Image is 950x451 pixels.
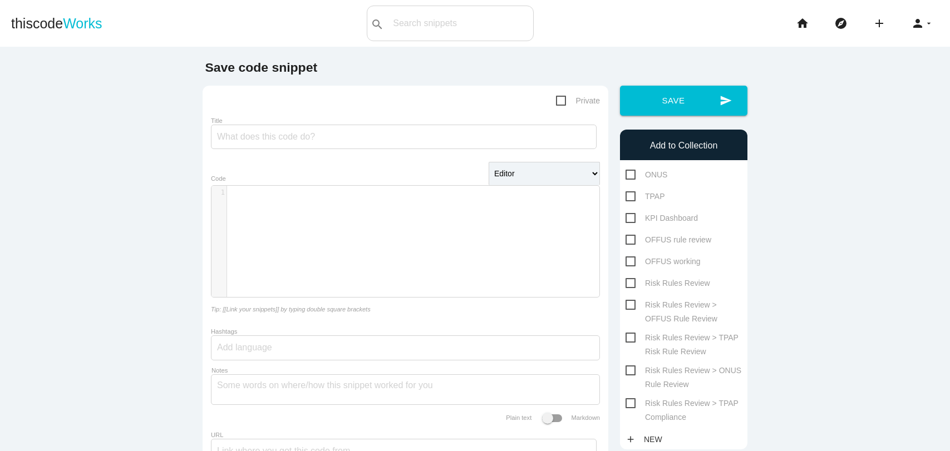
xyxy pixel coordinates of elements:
span: KPI Dashboard [626,211,698,225]
i: Tip: [[Link your snippets]] by typing double square brackets [211,306,371,313]
i: send [720,86,732,116]
span: Risk Rules Review > OFFUS Rule Review [626,298,742,312]
div: 1 [211,188,227,197]
i: search [371,7,384,42]
label: URL [211,432,223,438]
label: Notes [211,367,228,374]
span: Works [63,16,102,31]
button: sendSave [620,86,747,116]
label: Code [211,175,226,182]
span: Risk Rules Review > ONUS Rule Review [626,364,742,378]
label: Title [211,117,223,124]
span: TPAP [626,190,665,204]
a: thiscodeWorks [11,6,102,41]
span: OFFUS working [626,255,701,269]
i: add [626,429,636,449]
i: add [873,6,886,41]
span: Risk Rules Review [626,276,710,290]
span: Private [556,94,600,108]
input: What does this code do? [211,125,597,149]
span: ONUS [626,168,667,182]
label: Plain text Markdown [506,414,600,421]
button: search [367,6,387,41]
i: person [911,6,924,41]
h6: Add to Collection [626,141,742,151]
i: arrow_drop_down [924,6,933,41]
b: Save code snippet [205,60,318,75]
input: Search snippets [387,12,533,35]
label: Hashtags [211,328,237,335]
input: Add language [217,336,284,359]
i: home [796,6,809,41]
span: Risk Rules Review > TPAP Compliance [626,397,742,410]
span: Risk Rules Review > TPAP Risk Rule Review [626,331,742,345]
i: explore [834,6,848,41]
span: OFFUS rule review [626,233,711,247]
a: addNew [626,429,668,449]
